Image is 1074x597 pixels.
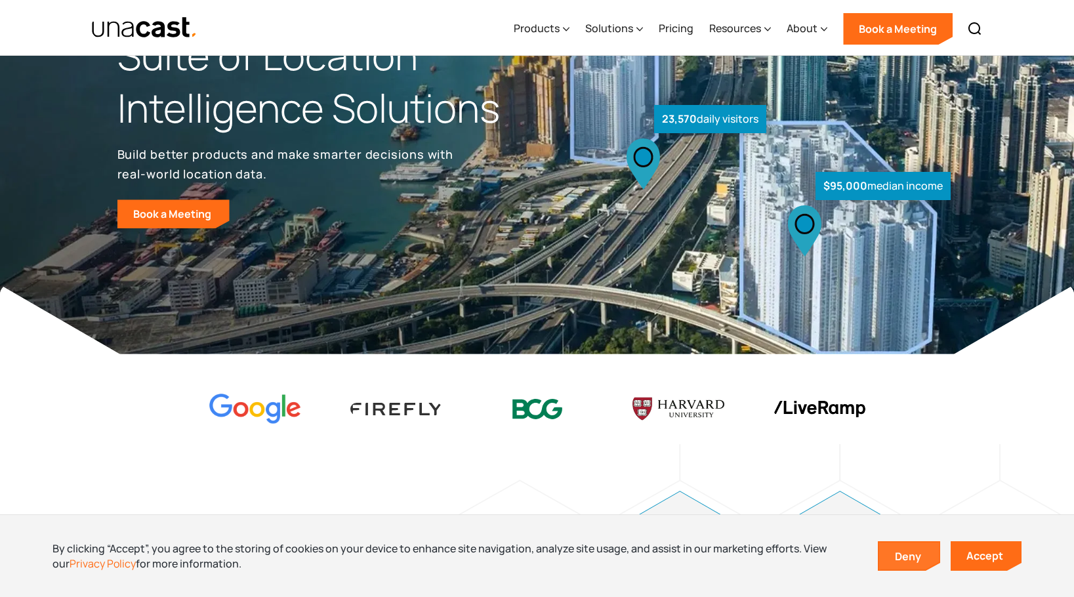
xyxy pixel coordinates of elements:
[491,390,583,428] img: BCG logo
[209,394,301,424] img: Google logo Color
[774,401,865,417] img: liveramp logo
[823,178,867,193] strong: $95,000
[91,16,198,39] img: Unacast text logo
[514,2,569,56] div: Products
[70,556,136,571] a: Privacy Policy
[879,543,940,570] a: Deny
[709,20,761,36] div: Resources
[654,105,766,133] div: daily visitors
[951,541,1022,571] a: Accept
[843,13,953,45] a: Book a Meeting
[117,144,459,184] p: Build better products and make smarter decisions with real-world location data.
[787,20,817,36] div: About
[632,393,724,424] img: Harvard U logo
[52,541,858,571] div: By clicking “Accept”, you agree to the storing of cookies on your device to enhance site navigati...
[662,112,697,126] strong: 23,570
[816,172,951,200] div: median income
[967,21,983,37] img: Search icon
[350,403,442,415] img: Firefly Advertising logo
[585,20,633,36] div: Solutions
[787,2,827,56] div: About
[117,199,230,228] a: Book a Meeting
[709,2,771,56] div: Resources
[91,16,198,39] a: home
[659,2,693,56] a: Pricing
[585,2,643,56] div: Solutions
[514,20,560,36] div: Products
